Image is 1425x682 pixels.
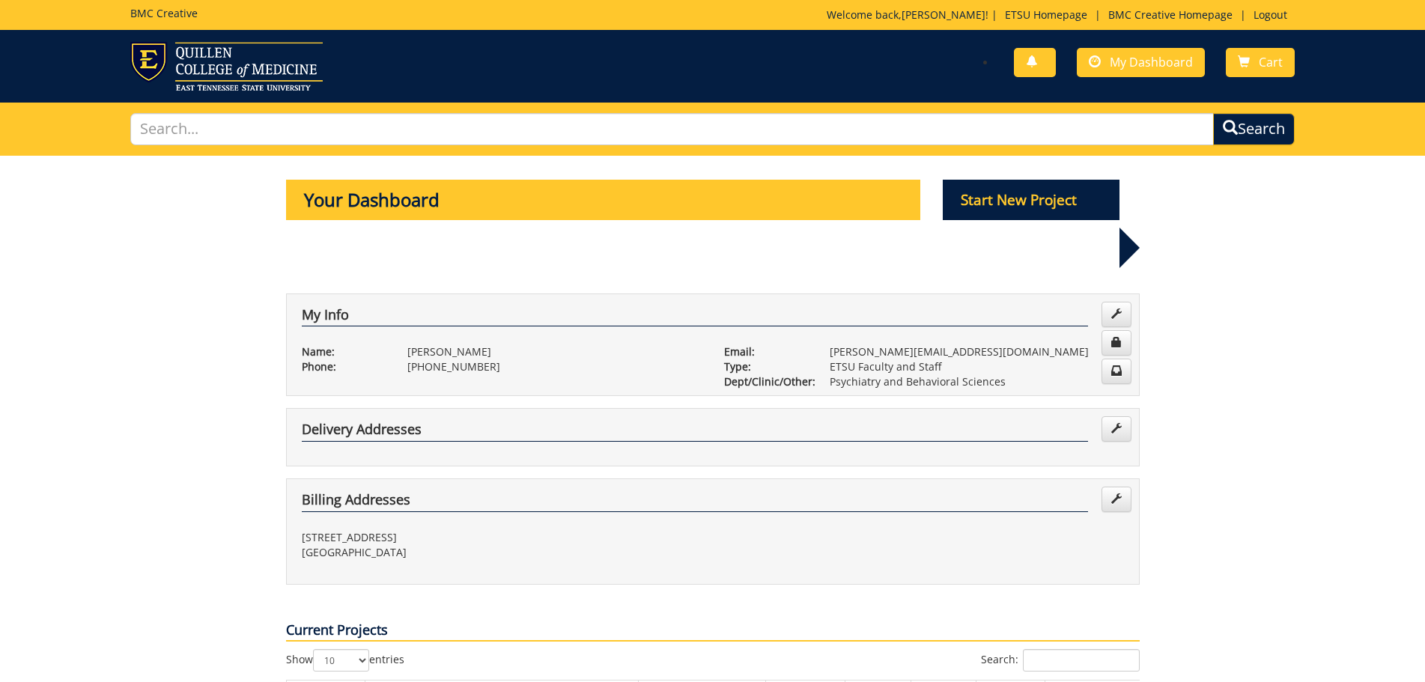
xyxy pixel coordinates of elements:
[407,359,702,374] p: [PHONE_NUMBER]
[1102,302,1131,327] a: Edit Info
[130,7,198,19] h5: BMC Creative
[286,180,921,220] p: Your Dashboard
[1213,113,1295,145] button: Search
[943,194,1119,208] a: Start New Project
[943,180,1119,220] p: Start New Project
[286,621,1140,642] p: Current Projects
[1023,649,1140,672] input: Search:
[1077,48,1205,77] a: My Dashboard
[302,422,1088,442] h4: Delivery Addresses
[302,344,385,359] p: Name:
[1101,7,1240,22] a: BMC Creative Homepage
[724,344,807,359] p: Email:
[997,7,1095,22] a: ETSU Homepage
[981,649,1140,672] label: Search:
[407,344,702,359] p: [PERSON_NAME]
[130,42,323,91] img: ETSU logo
[1102,330,1131,356] a: Change Password
[724,359,807,374] p: Type:
[827,7,1295,22] p: Welcome back, ! | | |
[1110,54,1193,70] span: My Dashboard
[286,649,404,672] label: Show entries
[313,649,369,672] select: Showentries
[1102,359,1131,384] a: Change Communication Preferences
[830,374,1124,389] p: Psychiatry and Behavioral Sciences
[1259,54,1283,70] span: Cart
[1102,487,1131,512] a: Edit Addresses
[830,359,1124,374] p: ETSU Faculty and Staff
[302,308,1088,327] h4: My Info
[302,530,702,545] p: [STREET_ADDRESS]
[830,344,1124,359] p: [PERSON_NAME][EMAIL_ADDRESS][DOMAIN_NAME]
[302,493,1088,512] h4: Billing Addresses
[130,113,1215,145] input: Search...
[1246,7,1295,22] a: Logout
[902,7,985,22] a: [PERSON_NAME]
[1226,48,1295,77] a: Cart
[724,374,807,389] p: Dept/Clinic/Other:
[302,359,385,374] p: Phone:
[302,545,702,560] p: [GEOGRAPHIC_DATA]
[1102,416,1131,442] a: Edit Addresses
